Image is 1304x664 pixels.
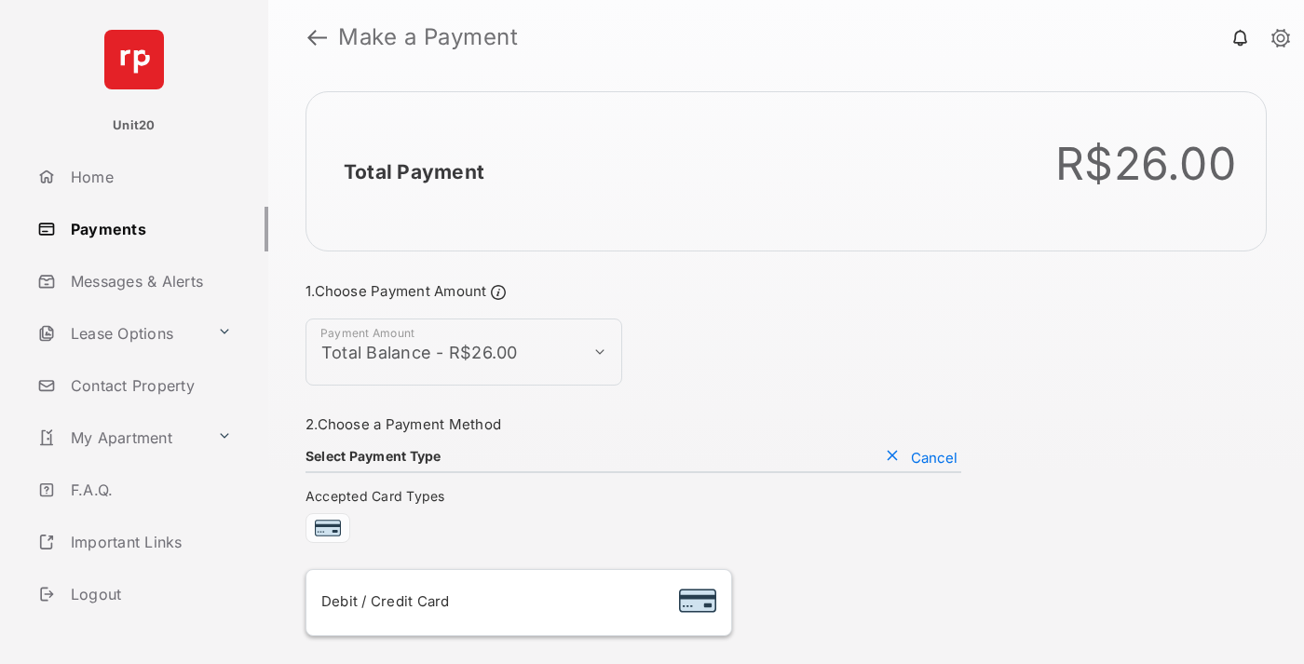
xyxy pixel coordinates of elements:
p: Unit20 [113,116,156,135]
strong: Make a Payment [338,26,518,48]
button: Cancel [881,448,961,467]
a: Contact Property [30,363,268,408]
a: Payments [30,207,268,251]
a: Important Links [30,520,239,564]
h4: Select Payment Type [306,448,441,464]
h3: 2. Choose a Payment Method [306,415,961,433]
a: My Apartment [30,415,210,460]
span: Debit / Credit Card [321,592,450,610]
h2: Total Payment [344,160,484,183]
h3: 1. Choose Payment Amount [306,281,961,304]
a: Logout [30,572,268,617]
a: Lease Options [30,311,210,356]
a: F.A.Q. [30,468,268,512]
a: Messages & Alerts [30,259,268,304]
a: Home [30,155,268,199]
span: Accepted Card Types [306,488,453,504]
div: R$26.00 [1055,137,1236,191]
img: svg+xml;base64,PHN2ZyB4bWxucz0iaHR0cDovL3d3dy53My5vcmcvMjAwMC9zdmciIHdpZHRoPSI2NCIgaGVpZ2h0PSI2NC... [104,30,164,89]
